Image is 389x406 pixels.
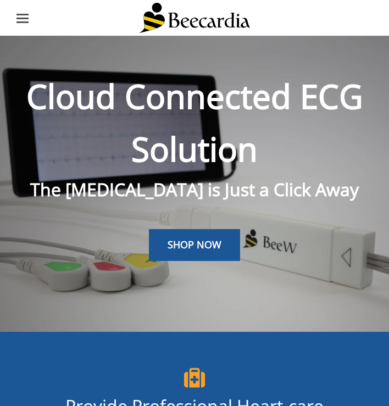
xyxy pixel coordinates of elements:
[30,177,359,201] span: The [MEDICAL_DATA] is Just a Click Away
[149,229,240,261] a: SHOP NOW
[26,74,363,171] span: Cloud Connected ECG Solution
[168,238,221,251] span: SHOP NOW
[139,3,251,33] img: Beecardia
